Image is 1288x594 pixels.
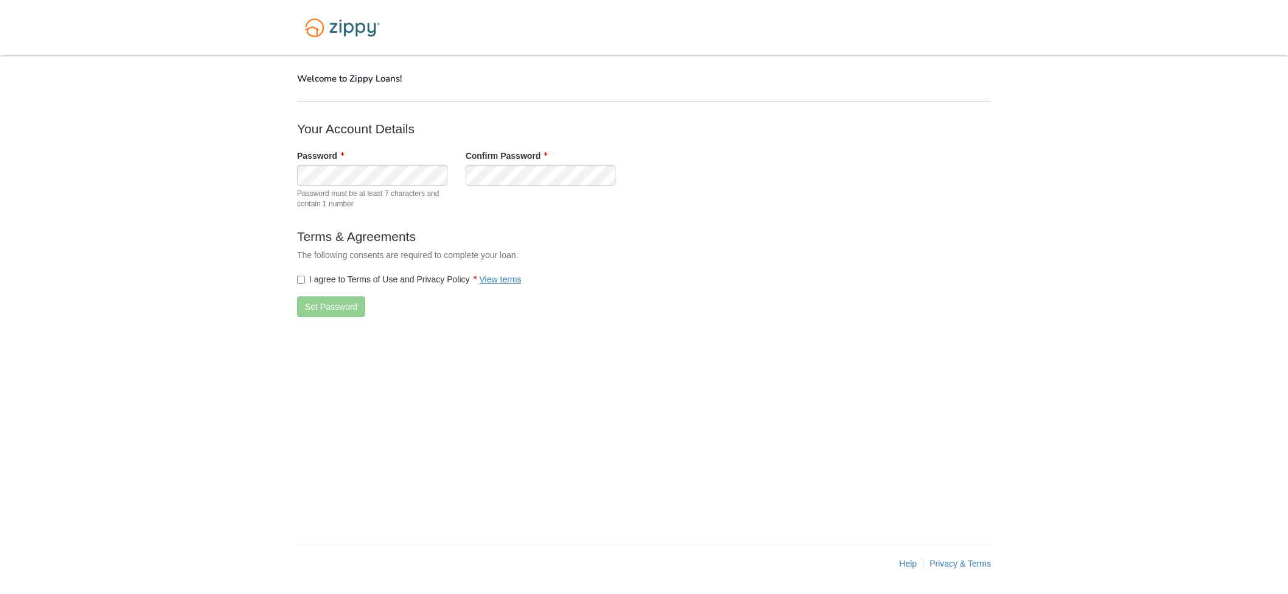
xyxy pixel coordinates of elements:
[297,276,305,284] input: I agree to Terms of Use and Privacy PolicyView terms
[297,74,991,84] h1: Welcome to Zippy Loans!
[297,12,388,43] img: Logo
[297,273,522,285] label: I agree to Terms of Use and Privacy Policy
[297,296,365,317] button: Set Password
[297,189,447,209] span: Password must be at least 7 characters and contain 1 number
[929,559,991,568] a: Privacy & Terms
[297,228,784,245] p: Terms & Agreements
[466,165,616,186] input: Verify Password
[480,274,522,284] a: View terms
[899,559,917,568] a: Help
[297,249,784,261] p: The following consents are required to complete your loan.
[297,150,344,162] label: Password
[297,120,784,138] p: Your Account Details
[466,150,548,162] label: Confirm Password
